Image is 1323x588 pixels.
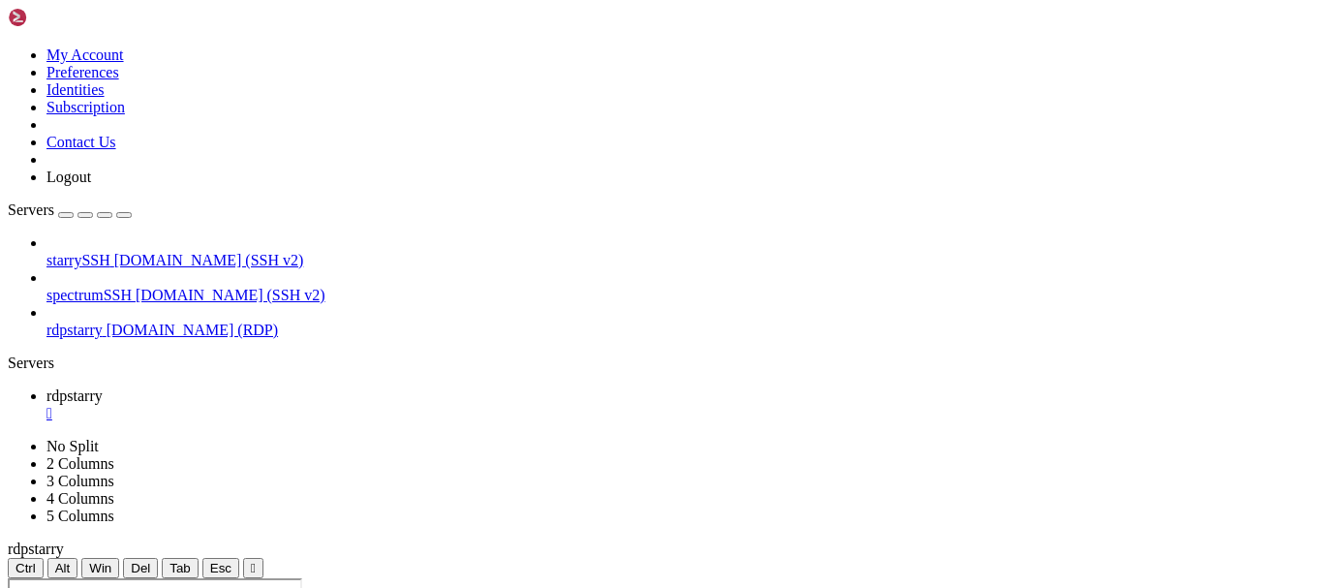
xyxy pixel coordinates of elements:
a: Logout [46,169,91,185]
button: Alt [47,558,78,578]
a: Servers [8,201,132,218]
span: spectrumSSH [46,287,132,303]
a: rdpstarry [DOMAIN_NAME] (RDP) [46,322,1315,339]
li: rdpstarry [DOMAIN_NAME] (RDP) [46,304,1315,339]
span: Ctrl [15,561,36,575]
a:  [46,405,1315,422]
span: Servers [8,201,54,218]
a: 4 Columns [46,490,114,507]
div: Servers [8,355,1315,372]
span: Esc [210,561,231,575]
a: My Account [46,46,124,63]
button:  [243,558,263,578]
button: Tab [162,558,199,578]
li: spectrumSSH [DOMAIN_NAME] (SSH v2) [46,269,1315,304]
span: Del [131,561,150,575]
img: Shellngn [8,8,119,27]
button: Ctrl [8,558,44,578]
li: starrySSH [DOMAIN_NAME] (SSH v2) [46,234,1315,269]
span: Alt [55,561,71,575]
a: Identities [46,81,105,98]
div:  [251,561,256,575]
a: 2 Columns [46,455,114,472]
button: Esc [202,558,239,578]
a: 5 Columns [46,508,114,524]
span: rdpstarry [46,387,103,404]
button: Win [81,558,119,578]
a: No Split [46,438,99,454]
a: rdpstarry [46,387,1315,422]
a: Subscription [46,99,125,115]
span: starrySSH [46,252,110,268]
a: spectrumSSH [DOMAIN_NAME] (SSH v2) [46,287,1315,304]
span: Win [89,561,111,575]
a: starrySSH [DOMAIN_NAME] (SSH v2) [46,252,1315,269]
a: 3 Columns [46,473,114,489]
span: [DOMAIN_NAME] (SSH v2) [114,252,304,268]
button: Del [123,558,158,578]
span: rdpstarry [46,322,103,338]
span: rdpstarry [8,541,64,557]
span: [DOMAIN_NAME] (SSH v2) [136,287,325,303]
span: Tab [169,561,191,575]
a: Preferences [46,64,119,80]
span: [DOMAIN_NAME] (RDP) [107,322,278,338]
a: Contact Us [46,134,116,150]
